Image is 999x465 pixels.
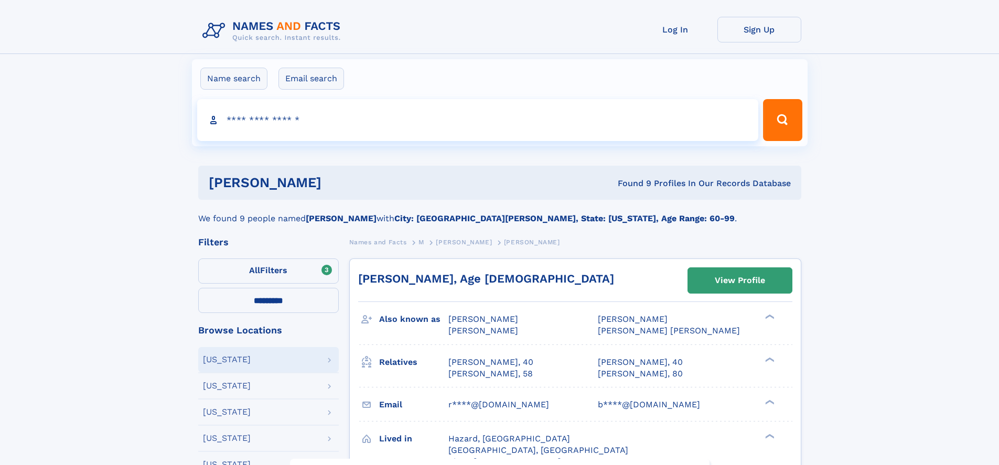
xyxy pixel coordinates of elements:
[762,432,775,439] div: ❯
[717,17,801,42] a: Sign Up
[448,356,533,368] a: [PERSON_NAME], 40
[688,268,792,293] a: View Profile
[633,17,717,42] a: Log In
[278,68,344,90] label: Email search
[198,237,339,247] div: Filters
[203,355,251,364] div: [US_STATE]
[379,353,448,371] h3: Relatives
[198,17,349,45] img: Logo Names and Facts
[418,235,424,248] a: M
[203,408,251,416] div: [US_STATE]
[209,176,470,189] h1: [PERSON_NAME]
[436,239,492,246] span: [PERSON_NAME]
[504,239,560,246] span: [PERSON_NAME]
[763,99,802,141] button: Search Button
[448,326,518,336] span: [PERSON_NAME]
[715,268,765,293] div: View Profile
[198,326,339,335] div: Browse Locations
[598,356,683,368] a: [PERSON_NAME], 40
[436,235,492,248] a: [PERSON_NAME]
[469,178,791,189] div: Found 9 Profiles In Our Records Database
[198,200,801,225] div: We found 9 people named with .
[200,68,267,90] label: Name search
[349,235,407,248] a: Names and Facts
[203,382,251,390] div: [US_STATE]
[598,368,683,380] a: [PERSON_NAME], 80
[394,213,735,223] b: City: [GEOGRAPHIC_DATA][PERSON_NAME], State: [US_STATE], Age Range: 60-99
[448,314,518,324] span: [PERSON_NAME]
[418,239,424,246] span: M
[198,258,339,284] label: Filters
[379,310,448,328] h3: Also known as
[762,356,775,363] div: ❯
[358,272,614,285] a: [PERSON_NAME], Age [DEMOGRAPHIC_DATA]
[448,445,628,455] span: [GEOGRAPHIC_DATA], [GEOGRAPHIC_DATA]
[379,396,448,414] h3: Email
[197,99,759,141] input: search input
[598,326,740,336] span: [PERSON_NAME] [PERSON_NAME]
[598,314,668,324] span: [PERSON_NAME]
[448,434,570,444] span: Hazard, [GEOGRAPHIC_DATA]
[203,434,251,442] div: [US_STATE]
[249,265,260,275] span: All
[762,398,775,405] div: ❯
[448,368,533,380] a: [PERSON_NAME], 58
[379,430,448,448] h3: Lived in
[762,313,775,320] div: ❯
[306,213,377,223] b: [PERSON_NAME]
